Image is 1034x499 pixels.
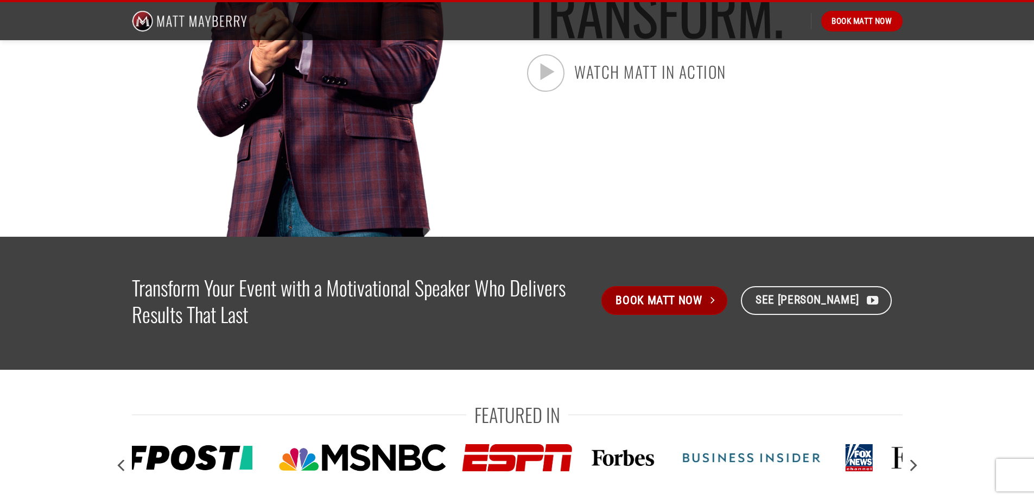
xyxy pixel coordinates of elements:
[601,286,727,315] a: Book Matt Now
[112,453,132,478] button: Previous
[903,453,922,478] button: Next
[616,291,702,309] span: Book Matt Now
[574,62,857,81] h2: Watch matt in action
[741,286,892,315] a: See [PERSON_NAME]
[474,400,560,429] span: Featured In
[132,273,566,329] strong: Transform Your Event with a Motivational Speaker Who Delivers Results That Last
[756,290,859,309] span: See [PERSON_NAME]
[821,11,902,31] a: Book Matt Now
[527,54,564,92] a: Open video in lightbox
[132,2,248,40] img: Matt Mayberry
[832,15,892,28] span: Book Matt Now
